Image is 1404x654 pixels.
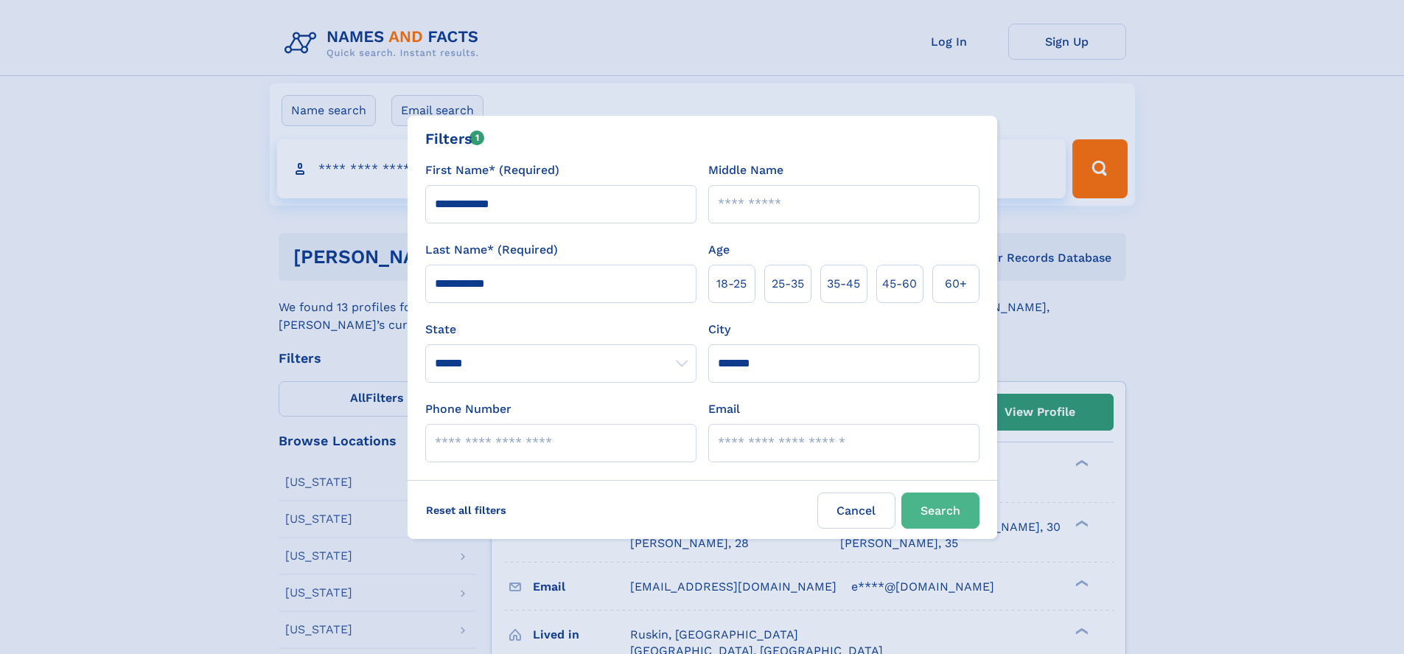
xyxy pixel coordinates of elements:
span: 18‑25 [716,275,747,293]
label: Age [708,241,730,259]
label: Phone Number [425,400,511,418]
span: 45‑60 [882,275,917,293]
span: 35‑45 [827,275,860,293]
label: Reset all filters [416,493,516,528]
button: Search [901,493,979,529]
span: 25‑35 [772,275,804,293]
label: Email [708,400,740,418]
label: Cancel [817,493,895,529]
label: State [425,321,696,338]
label: Middle Name [708,161,783,179]
div: Filters [425,128,485,150]
span: 60+ [945,275,967,293]
label: First Name* (Required) [425,161,559,179]
label: City [708,321,730,338]
label: Last Name* (Required) [425,241,558,259]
